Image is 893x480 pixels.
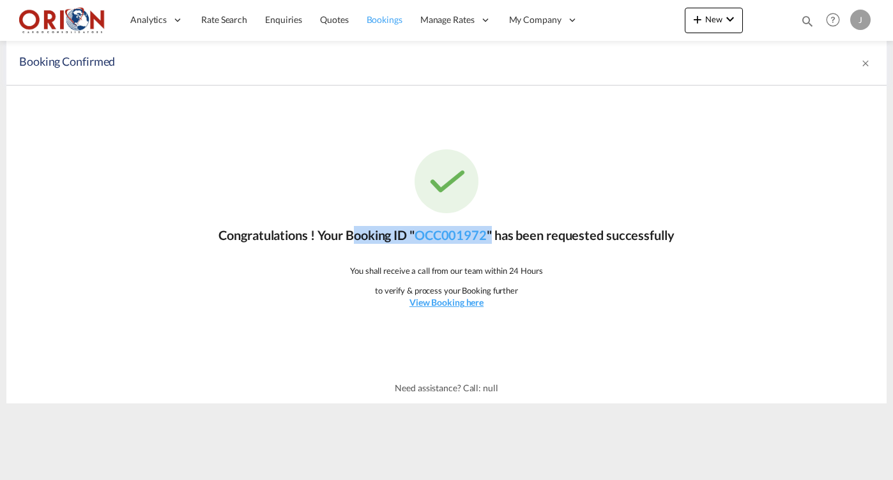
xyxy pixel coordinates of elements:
[320,14,348,25] span: Quotes
[822,9,850,32] div: Help
[690,14,738,24] span: New
[130,13,167,26] span: Analytics
[420,13,475,26] span: Manage Rates
[690,11,705,27] md-icon: icon-plus 400-fg
[685,8,743,33] button: icon-plus 400-fgNewicon-chevron-down
[350,265,543,276] p: You shall receive a call from our team within 24 Hours
[850,10,871,30] div: J
[860,58,871,68] md-icon: icon-close
[10,413,54,461] iframe: Chat
[822,9,844,31] span: Help
[800,14,814,33] div: icon-magnify
[367,14,402,25] span: Bookings
[265,14,302,25] span: Enquiries
[375,285,518,296] p: to verify & process your Booking further
[201,14,247,25] span: Rate Search
[395,382,498,394] p: Need assistance? Call: null
[722,11,738,27] md-icon: icon-chevron-down
[509,13,561,26] span: My Company
[800,14,814,28] md-icon: icon-magnify
[218,226,674,244] p: Congratulations ! Your Booking ID " " has been requested successfully
[19,6,105,34] img: 2c36fa60c4e911ed9fceb5e2556746cc.JPG
[19,54,703,72] div: Booking Confirmed
[409,297,484,308] u: View Booking here
[415,227,487,243] a: OCC001972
